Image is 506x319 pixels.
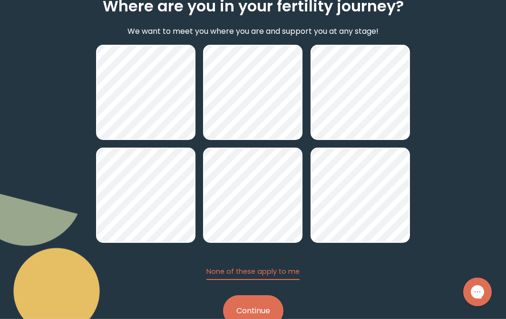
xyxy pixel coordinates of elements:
button: None of these apply to me [206,267,300,280]
p: We want to meet you where you are and support you at any stage! [127,25,379,37]
iframe: Gorgias live chat messenger [458,274,496,309]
